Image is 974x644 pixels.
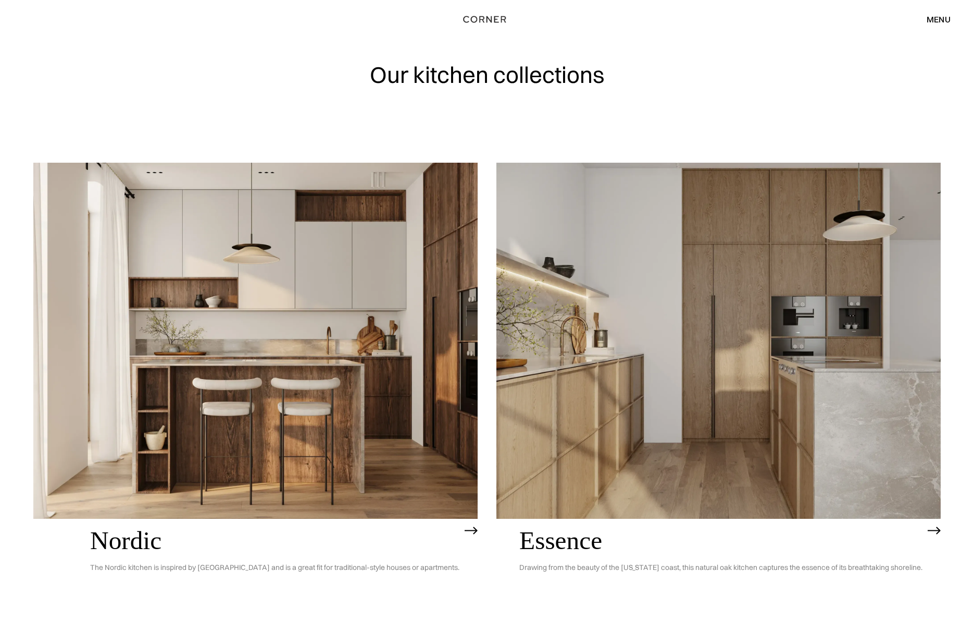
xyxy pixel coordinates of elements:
h1: Our kitchen collections [370,63,605,87]
h2: Essence [519,527,922,555]
h2: Nordic [90,527,459,555]
p: The Nordic kitchen is inspired by [GEOGRAPHIC_DATA] and is a great fit for traditional-style hous... [90,555,459,580]
a: home [439,13,535,26]
div: menu [916,10,951,28]
div: menu [927,15,951,23]
p: Drawing from the beauty of the [US_STATE] coast, this natural oak kitchen captures the essence of... [519,555,922,580]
